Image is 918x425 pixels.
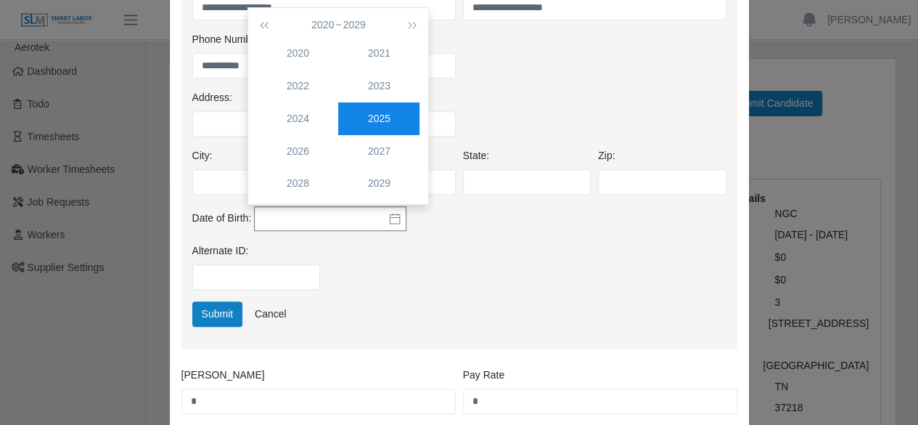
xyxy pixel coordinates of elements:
[245,301,296,327] a: Cancel
[338,78,419,94] div: 2023
[192,148,213,163] label: City:
[343,19,366,31] span: 2029
[257,144,338,159] div: 2026
[192,90,232,105] label: Address:
[598,148,615,163] label: Zip:
[12,12,541,28] body: Rich Text Area. Press ALT-0 for help.
[257,111,338,126] div: 2024
[257,176,338,191] div: 2028
[192,243,249,259] label: Alternate ID:
[192,32,263,47] label: Phone Number:
[338,111,419,126] div: 2025
[338,46,419,61] div: 2021
[463,148,490,163] label: State:
[192,211,252,226] label: Date of Birth:
[257,46,338,61] div: 2020
[192,301,243,327] button: Submit
[338,176,419,191] div: 2029
[338,144,419,159] div: 2027
[463,368,505,383] label: Pay Rate
[181,368,265,383] label: [PERSON_NAME]
[257,78,338,94] div: 2022
[311,19,334,31] span: 2020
